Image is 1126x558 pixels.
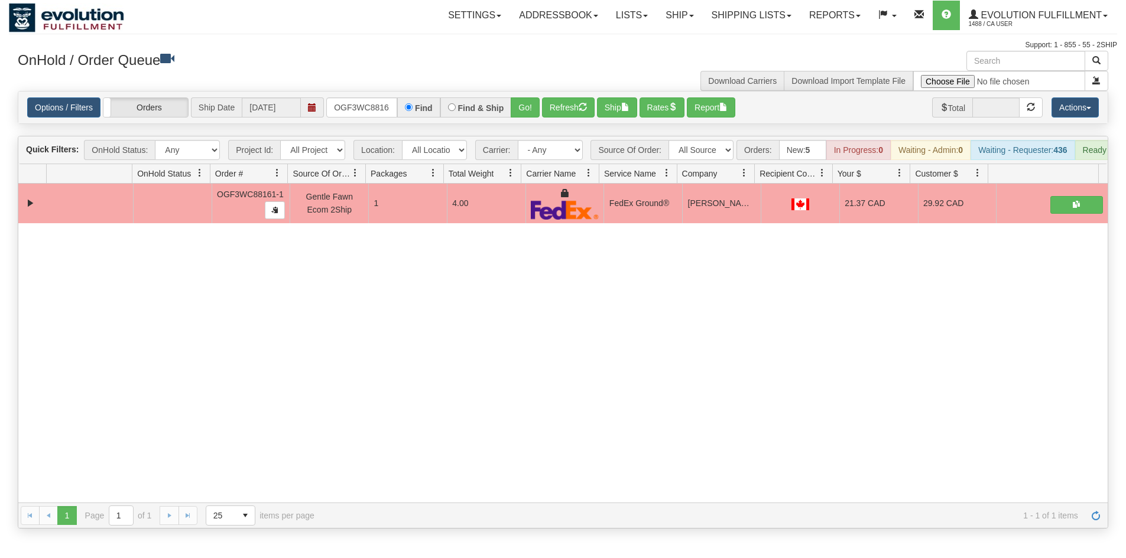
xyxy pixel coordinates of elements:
input: Order # [326,97,397,118]
td: [PERSON_NAME] [682,184,761,223]
img: logo1488.jpg [9,3,124,32]
span: Total Weight [449,168,494,180]
span: Location: [353,140,402,160]
div: Support: 1 - 855 - 55 - 2SHIP [9,40,1117,50]
a: Ship [657,1,702,30]
a: Shipping lists [703,1,800,30]
span: Order # [215,168,243,180]
button: Report [687,97,735,118]
strong: 0 [958,145,963,155]
button: Actions [1052,97,1099,118]
span: Packages [371,168,407,180]
input: Search [966,51,1085,71]
a: Options / Filters [27,97,100,118]
strong: 0 [878,145,883,155]
a: Source Of Order filter column settings [345,163,365,183]
span: Carrier: [475,140,518,160]
button: Ship [597,97,637,118]
a: Download Carriers [708,76,777,86]
span: Evolution Fulfillment [978,10,1102,20]
label: Quick Filters: [26,143,79,155]
span: Page 1 [57,506,76,525]
span: Carrier Name [526,168,576,180]
div: grid toolbar [18,136,1108,164]
td: 29.92 CAD [918,184,997,223]
a: Lists [607,1,657,30]
span: Page of 1 [85,505,152,526]
button: Search [1085,51,1108,71]
a: OnHold Status filter column settings [190,163,210,183]
span: Service Name [604,168,656,180]
span: items per page [206,505,314,526]
div: New: [779,140,826,160]
label: Find & Ship [458,104,504,112]
iframe: chat widget [1099,218,1125,339]
td: FedEx Ground® [603,184,682,223]
a: Service Name filter column settings [657,163,677,183]
input: Page 1 [109,506,133,525]
a: Packages filter column settings [423,163,443,183]
h3: OnHold / Order Queue [18,51,554,68]
span: Total [932,97,973,118]
div: Gentle Fawn Ecom 2Ship [296,190,364,217]
strong: 5 [806,145,810,155]
div: Waiting - Requester: [971,140,1075,160]
img: CA [791,198,809,210]
div: Waiting - Admin: [891,140,971,160]
span: Company [682,168,718,180]
button: Shipping Documents [1050,196,1103,214]
button: Copy to clipboard [265,201,285,219]
span: 4.00 [452,198,468,208]
a: Collapse [23,196,38,211]
a: Your $ filter column settings [890,163,910,183]
span: Project Id: [228,140,280,160]
input: Import [913,71,1085,91]
a: Company filter column settings [734,163,754,183]
span: 1 - 1 of 1 items [331,511,1078,520]
label: Find [415,104,433,112]
span: 1 [374,198,379,208]
strong: 436 [1053,145,1067,155]
button: Refresh [542,97,595,118]
span: Source Of Order: [590,140,669,160]
span: OnHold Status [137,168,191,180]
label: Orders [103,98,188,117]
a: Customer $ filter column settings [968,163,988,183]
button: Rates [640,97,685,118]
span: Source Of Order [293,168,351,180]
a: Recipient Country filter column settings [812,163,832,183]
a: Carrier Name filter column settings [579,163,599,183]
a: Addressbook [510,1,607,30]
a: Download Import Template File [791,76,906,86]
span: Orders: [736,140,779,160]
button: Go! [511,97,540,118]
span: OnHold Status: [84,140,155,160]
span: Your $ [838,168,861,180]
span: 1488 / CA User [969,18,1057,30]
a: Settings [439,1,510,30]
a: Reports [800,1,869,30]
div: In Progress: [826,140,891,160]
span: Ship Date [191,97,242,118]
span: Page sizes drop down [206,505,255,526]
a: Total Weight filter column settings [501,163,521,183]
span: Recipient Country [760,168,817,180]
a: Refresh [1086,506,1105,525]
span: 25 [213,510,229,521]
a: Evolution Fulfillment 1488 / CA User [960,1,1117,30]
img: FedEx Express® [531,200,599,220]
span: OGF3WC88161-1 [217,190,284,199]
td: 21.37 CAD [839,184,918,223]
span: Customer $ [915,168,958,180]
a: Order # filter column settings [267,163,287,183]
span: select [236,506,255,525]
